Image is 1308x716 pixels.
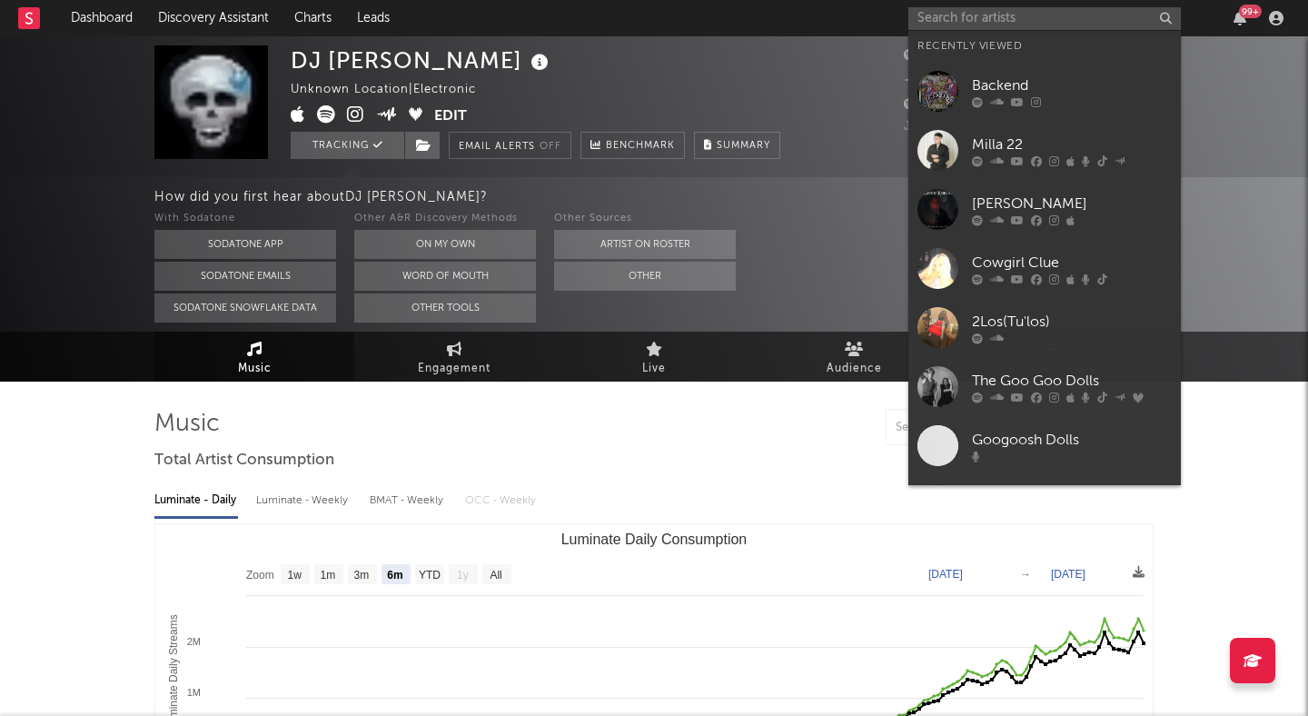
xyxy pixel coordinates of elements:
text: 1M [187,687,201,698]
span: Audience [827,358,882,380]
div: Milla 22 [972,134,1172,155]
text: All [490,569,501,582]
button: Sodatone Snowflake Data [154,293,336,323]
button: Other [554,262,736,291]
a: Backend [908,62,1181,121]
span: Total Artist Consumption [154,450,334,472]
em: Off [540,142,561,152]
span: Music [238,358,272,380]
button: Sodatone App [154,230,336,259]
div: Googoosh Dolls [972,429,1172,451]
span: 62,295 [904,50,966,62]
button: Summary [694,132,780,159]
text: 6m [387,569,402,582]
a: [PERSON_NAME] [908,180,1181,239]
button: On My Own [354,230,536,259]
a: [PERSON_NAME] [908,475,1181,534]
text: 3m [354,569,370,582]
text: 2M [187,636,201,647]
a: Engagement [354,332,554,382]
div: With Sodatone [154,208,336,230]
text: → [1020,568,1031,581]
div: Luminate - Daily [154,485,238,516]
a: Milla 22 [908,121,1181,180]
button: 99+ [1234,11,1246,25]
a: Googoosh Dolls [908,416,1181,475]
div: Other A&R Discovery Methods [354,208,536,230]
div: 99 + [1239,5,1262,18]
a: The Goo Goo Dolls [908,357,1181,416]
a: Live [554,332,754,382]
div: [PERSON_NAME] [972,193,1172,214]
div: 2Los(Tu'los) [972,311,1172,333]
button: Artist on Roster [554,230,736,259]
button: Other Tools [354,293,536,323]
a: Audience [754,332,954,382]
span: 3,281 [904,75,957,86]
button: Email AlertsOff [449,132,571,159]
text: Luminate Daily Consumption [561,532,748,547]
text: 1m [321,569,336,582]
button: Tracking [291,132,404,159]
text: 1y [457,569,469,582]
div: The Goo Goo Dolls [972,370,1172,392]
button: Sodatone Emails [154,262,336,291]
span: Engagement [418,358,490,380]
div: DJ [PERSON_NAME] [291,45,553,75]
div: BMAT - Weekly [370,485,447,516]
button: Edit [434,105,467,128]
a: 2Los(Tu'los) [908,298,1181,357]
div: Other Sources [554,208,736,230]
a: Cowgirl Clue [908,239,1181,298]
div: Unknown Location | Electronic [291,79,497,101]
span: Live [642,358,666,380]
button: Word Of Mouth [354,262,536,291]
text: YTD [419,569,441,582]
text: Zoom [246,569,274,582]
div: How did you first hear about DJ [PERSON_NAME] ? [154,186,1308,208]
a: Benchmark [580,132,685,159]
input: Search by song name or URL [887,421,1078,435]
input: Search for artists [908,7,1181,30]
div: Cowgirl Clue [972,252,1172,273]
a: Music [154,332,354,382]
span: 6,171,046 Monthly Listeners [904,99,1095,111]
div: Luminate - Weekly [256,485,352,516]
text: 1w [288,569,302,582]
span: Jump Score: 97.8 [904,121,1011,133]
span: Summary [717,141,770,151]
span: Benchmark [606,135,675,157]
div: Recently Viewed [917,35,1172,57]
text: [DATE] [1051,568,1085,581]
div: Backend [972,75,1172,96]
text: [DATE] [928,568,963,581]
